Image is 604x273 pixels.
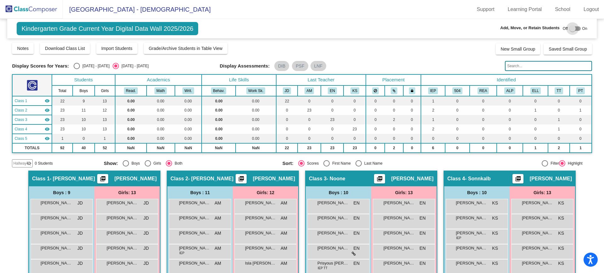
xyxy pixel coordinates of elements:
td: 0 [298,124,321,134]
td: 0.00 [202,106,235,115]
span: Import Students [101,46,132,51]
span: [PERSON_NAME] [530,176,572,182]
td: 0 [385,124,403,134]
mat-radio-group: Select an option [104,160,278,167]
td: 0 [548,134,569,143]
td: 12 [95,106,115,115]
mat-icon: visibility [45,136,50,141]
span: [PERSON_NAME] [41,215,72,221]
td: 0.00 [202,96,235,106]
span: Grade/Archive Students in Table View [149,46,223,51]
td: 0.00 [147,134,175,143]
td: 2 [421,124,445,134]
span: Class 2 [14,107,27,113]
mat-chip: DIB [274,61,289,71]
button: Work Sk. [246,87,265,94]
mat-icon: visibility [45,117,50,122]
td: 6 [421,143,445,153]
td: 0.00 [202,115,235,124]
td: 23 [321,115,344,124]
td: 13 [95,96,115,106]
td: 0 [344,96,366,106]
td: 0 [570,134,592,143]
div: Boys : 9 [29,186,94,199]
td: 9 [73,96,94,106]
mat-icon: picture_as_pdf [514,176,522,184]
button: Import Students [96,43,137,54]
td: 0.00 [236,96,276,106]
span: AM [215,230,221,237]
span: 0 Students [35,161,53,166]
div: [DATE] - [DATE] [119,63,148,69]
td: 0 [523,134,548,143]
td: 0 [445,106,470,115]
button: Print Students Details [97,174,108,183]
td: 0.00 [147,106,175,115]
td: 2 [548,143,569,153]
div: Girls: 12 [233,186,298,199]
span: Class 3 [309,176,327,182]
span: Class 1 [32,176,50,182]
span: - [PERSON_NAME] [50,176,95,182]
th: Gifted and Talented [497,85,523,96]
span: KS [558,215,564,221]
button: IEP [428,87,438,94]
a: Logout [579,4,604,14]
td: 0 [403,106,421,115]
td: 0.00 [147,124,175,134]
span: [PERSON_NAME] [253,176,295,182]
td: 0 [366,124,385,134]
th: Teacher Time [548,85,569,96]
span: New Small Group [501,46,535,52]
td: 40 [73,143,94,153]
div: Girls: 13 [371,186,437,199]
td: 0.00 [236,106,276,115]
td: 23 [344,143,366,153]
td: 0.00 [115,134,146,143]
td: 0.00 [175,134,202,143]
td: 1 [570,143,592,153]
th: Emily Noone [321,85,344,96]
mat-chip: PSF [292,61,308,71]
th: Parent Time [570,85,592,96]
td: NaN [115,143,146,153]
td: 0 [497,134,523,143]
td: 0.00 [236,124,276,134]
span: Class 3 [14,117,27,123]
button: TT [555,87,563,94]
td: 23 [344,124,366,134]
td: No teacher - No Class Name [12,134,52,143]
td: 0 [470,134,497,143]
mat-radio-group: Select an option [74,63,148,69]
span: Show: [104,161,118,166]
td: 0 [298,96,321,106]
th: Keep with teacher [403,85,421,96]
button: Notes [12,43,34,54]
button: PT [576,87,585,94]
td: 0.00 [147,96,175,106]
span: KS [492,200,498,206]
td: 2 [385,115,403,124]
span: [PERSON_NAME] [115,176,157,182]
td: 0 [366,143,385,153]
td: 13 [95,115,115,124]
span: Class 4 [447,176,465,182]
span: [PERSON_NAME] [317,215,349,221]
td: 13 [95,124,115,134]
th: Placement [366,74,421,85]
td: 0 [321,134,344,143]
td: 1 [570,106,592,115]
td: 0 [403,115,421,124]
span: [PERSON_NAME] [391,176,433,182]
span: [PERSON_NAME] [179,230,210,236]
td: 0.00 [115,115,146,124]
span: Class 1 [14,98,27,104]
div: First Name [330,161,351,166]
span: EN [420,200,426,206]
td: 0 [276,115,298,124]
td: 0 [321,96,344,106]
button: Saved Small Group [544,43,592,55]
span: JD [77,230,83,237]
span: Download Class List [45,46,85,51]
div: Boys [129,161,140,166]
